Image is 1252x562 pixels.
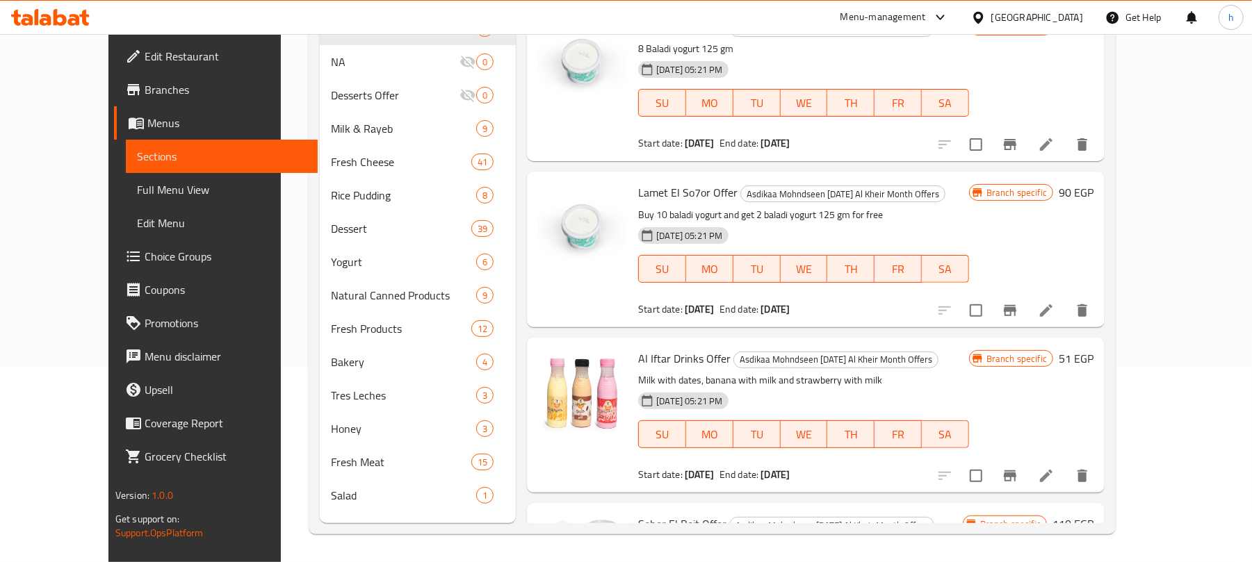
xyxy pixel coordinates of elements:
[638,206,969,224] p: Buy 10 baladi yogurt and get 2 baladi yogurt 125 gm for free
[961,296,991,325] span: Select to update
[320,345,516,379] div: Bakery4
[331,420,476,437] span: Honey
[114,40,318,73] a: Edit Restaurant
[880,93,916,113] span: FR
[692,259,728,279] span: MO
[471,454,494,470] div: items
[472,222,493,235] span: 39
[638,300,683,318] span: Start date:
[651,63,728,76] span: [DATE] 05:21 PM
[692,424,728,445] span: MO
[840,9,926,26] div: Menu-management
[320,112,516,145] div: Milk & Rayeb9
[320,6,516,518] nav: Menu sections
[320,245,516,279] div: Yogurt6
[331,120,476,137] span: Milk & Rayeb
[476,420,494,437] div: items
[114,273,318,306] a: Coupons
[471,320,494,337] div: items
[1066,459,1099,493] button: delete
[137,181,307,198] span: Full Menu View
[477,189,493,202] span: 8
[476,487,494,504] div: items
[331,320,471,337] span: Fresh Products
[145,348,307,365] span: Menu disclaimer
[476,87,494,104] div: items
[833,424,869,445] span: TH
[1066,294,1099,327] button: delete
[331,53,460,70] span: NA
[975,518,1046,531] span: Branch specific
[761,465,790,484] b: [DATE]
[114,306,318,340] a: Promotions
[320,412,516,445] div: Honey3
[471,220,494,237] div: items
[720,300,758,318] span: End date:
[114,440,318,473] a: Grocery Checklist
[477,89,493,102] span: 0
[786,259,822,279] span: WE
[331,487,476,504] div: Salad
[686,89,733,117] button: MO
[145,381,307,398] span: Upsell
[733,255,781,283] button: TU
[115,486,149,504] span: Version:
[1059,183,1094,202] h6: 90 EGP
[686,255,733,283] button: MO
[761,134,790,152] b: [DATE]
[761,300,790,318] b: [DATE]
[739,259,775,279] span: TU
[685,465,714,484] b: [DATE]
[114,406,318,440] a: Coverage Report
[638,255,686,283] button: SU
[880,259,916,279] span: FR
[922,89,969,117] button: SA
[644,259,681,279] span: SU
[786,424,822,445] span: WE
[720,134,758,152] span: End date:
[733,420,781,448] button: TU
[685,300,714,318] b: [DATE]
[115,524,204,542] a: Support.OpsPlatform
[638,465,683,484] span: Start date:
[733,89,781,117] button: TU
[331,154,471,170] span: Fresh Cheese
[331,454,471,470] div: Fresh Meat
[331,187,476,204] span: Rice Pudding
[993,128,1027,161] button: Branch-specific-item
[961,461,991,490] span: Select to update
[320,78,516,112] div: Desserts Offer0
[320,445,516,479] div: Fresh Meat15
[1038,468,1055,484] a: Edit menu item
[320,45,516,78] div: NA0
[740,185,945,202] div: Asdikaa Mohndseen Ramadan Al Kheir Month Offers
[922,420,969,448] button: SA
[320,279,516,312] div: Natural Canned Products9
[644,424,681,445] span: SU
[476,354,494,370] div: items
[827,255,875,283] button: TH
[320,312,516,345] div: Fresh Products12
[981,186,1052,199] span: Branch specific
[927,424,964,445] span: SA
[638,182,738,203] span: Lamet El So7or Offer
[476,387,494,404] div: items
[114,340,318,373] a: Menu disclaimer
[331,87,460,104] span: Desserts Offer
[331,354,476,370] span: Bakery
[145,248,307,265] span: Choice Groups
[145,448,307,465] span: Grocery Checklist
[786,93,822,113] span: WE
[538,17,627,106] img: Lamet El Bet Offer
[638,89,686,117] button: SU
[126,206,318,240] a: Edit Menu
[827,420,875,448] button: TH
[477,422,493,436] span: 3
[145,281,307,298] span: Coupons
[833,93,869,113] span: TH
[880,424,916,445] span: FR
[1066,128,1099,161] button: delete
[477,56,493,69] span: 0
